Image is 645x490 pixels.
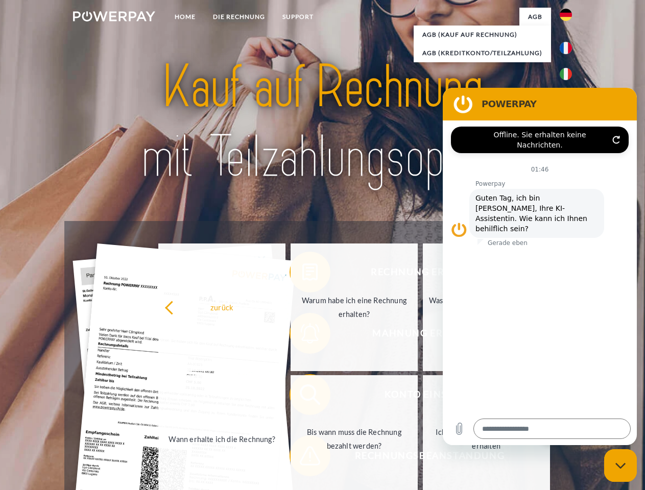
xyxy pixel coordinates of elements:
img: de [560,9,572,21]
img: logo-powerpay-white.svg [73,11,155,21]
div: zurück [164,300,279,314]
a: Home [166,8,204,26]
a: AGB (Kreditkonto/Teilzahlung) [414,44,551,62]
img: fr [560,42,572,54]
img: it [560,68,572,80]
a: AGB (Kauf auf Rechnung) [414,26,551,44]
a: SUPPORT [274,8,322,26]
a: DIE RECHNUNG [204,8,274,26]
a: agb [519,8,551,26]
div: Ich habe nur eine Teillieferung erhalten [429,425,544,453]
a: Was habe ich noch offen, ist meine Zahlung eingegangen? [423,243,550,371]
div: Warum habe ich eine Rechnung erhalten? [297,293,412,321]
div: Bis wann muss die Rechnung bezahlt werden? [297,425,412,453]
iframe: Messaging-Fenster [443,88,637,445]
div: Was habe ich noch offen, ist meine Zahlung eingegangen? [429,293,544,321]
img: title-powerpay_de.svg [98,49,547,195]
iframe: Schaltfläche zum Öffnen des Messaging-Fensters; Konversation läuft [604,449,637,482]
div: Wann erhalte ich die Rechnung? [164,432,279,446]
